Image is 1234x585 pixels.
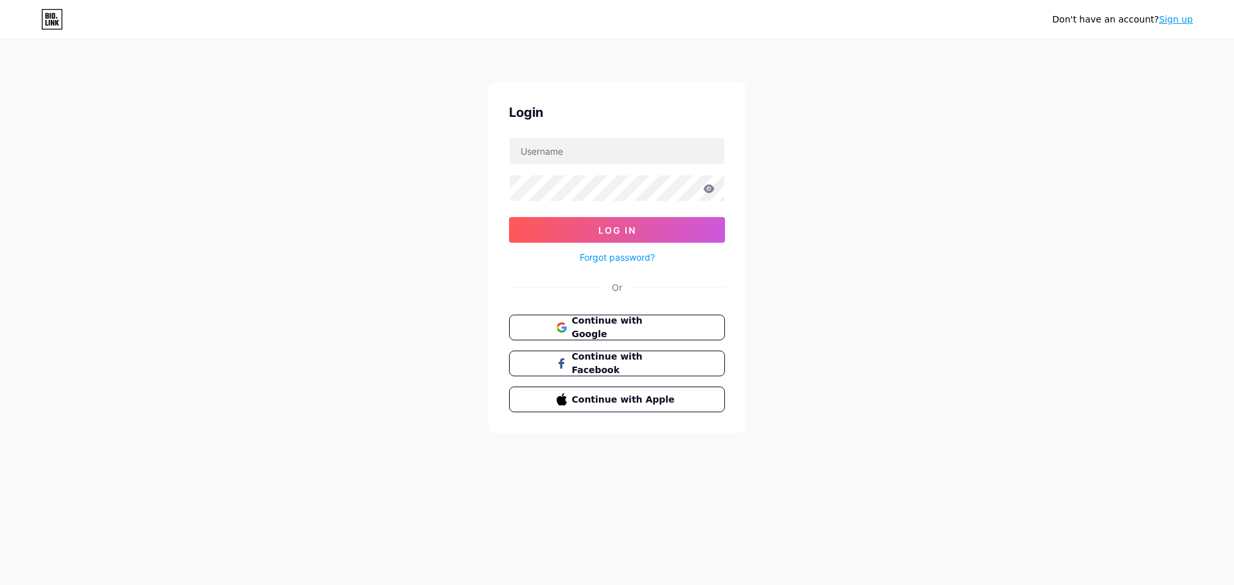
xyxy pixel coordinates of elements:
[572,350,678,377] span: Continue with Facebook
[1052,13,1193,26] div: Don't have an account?
[509,351,725,376] button: Continue with Facebook
[572,393,678,406] span: Continue with Apple
[612,281,622,294] div: Or
[1159,14,1193,24] a: Sign up
[509,217,725,243] button: Log In
[509,103,725,122] div: Login
[510,138,724,164] input: Username
[509,387,725,412] button: Continue with Apple
[580,250,655,264] a: Forgot password?
[509,315,725,340] button: Continue with Google
[598,225,636,236] span: Log In
[572,314,678,341] span: Continue with Google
